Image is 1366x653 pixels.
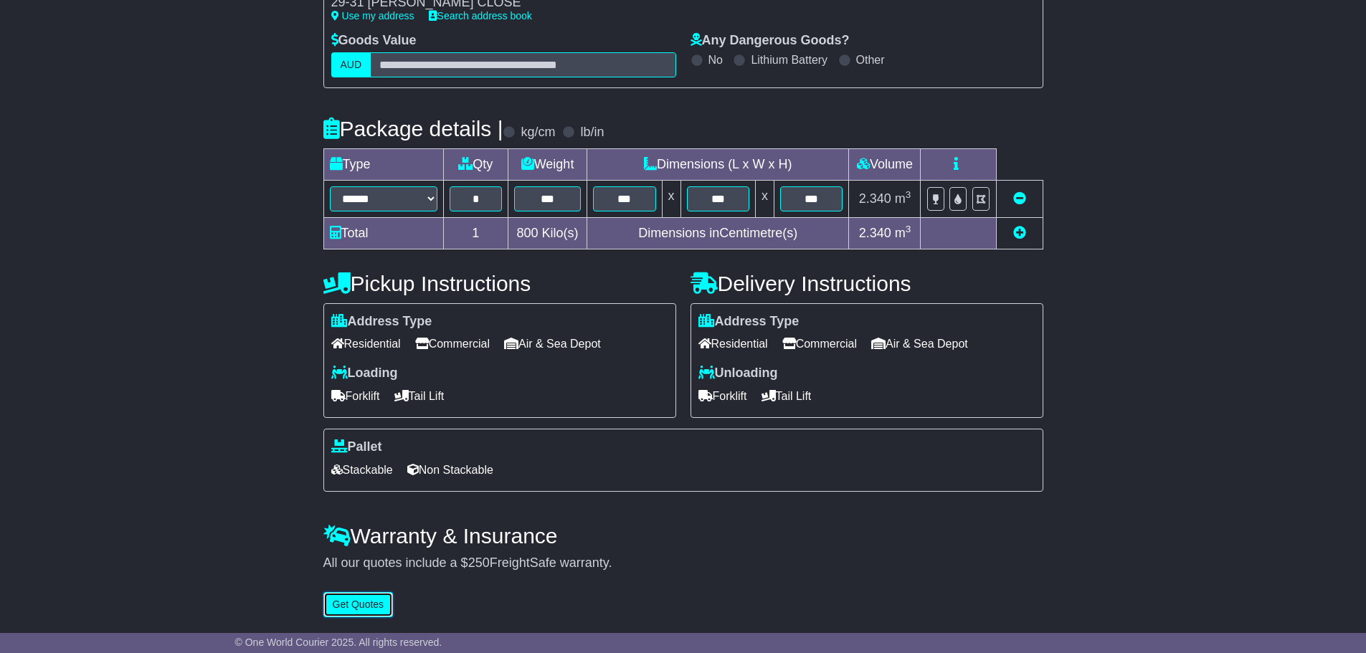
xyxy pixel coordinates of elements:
label: Goods Value [331,33,417,49]
td: Volume [849,148,921,180]
span: Commercial [415,333,490,355]
span: Residential [698,333,768,355]
span: Commercial [782,333,857,355]
span: © One World Courier 2025. All rights reserved. [235,637,442,648]
button: Get Quotes [323,592,394,617]
a: Remove this item [1013,191,1026,206]
span: Air & Sea Depot [871,333,968,355]
h4: Delivery Instructions [691,272,1043,295]
sup: 3 [906,189,911,200]
label: Loading [331,366,398,381]
span: Tail Lift [394,385,445,407]
span: Air & Sea Depot [504,333,601,355]
span: Tail Lift [762,385,812,407]
a: Add new item [1013,226,1026,240]
label: lb/in [580,125,604,140]
td: Qty [443,148,508,180]
td: Kilo(s) [508,217,587,249]
td: Total [323,217,443,249]
td: Dimensions in Centimetre(s) [587,217,849,249]
h4: Pickup Instructions [323,272,676,295]
h4: Package details | [323,117,503,140]
span: 2.340 [859,226,891,240]
div: All our quotes include a $ FreightSafe warranty. [323,556,1043,571]
label: Address Type [331,314,432,330]
span: Forklift [698,385,747,407]
span: 250 [468,556,490,570]
label: Other [856,53,885,67]
label: No [708,53,723,67]
span: 2.340 [859,191,891,206]
label: Address Type [698,314,800,330]
span: Forklift [331,385,380,407]
label: Unloading [698,366,778,381]
td: Weight [508,148,587,180]
td: x [662,180,680,217]
td: x [755,180,774,217]
span: m [895,191,911,206]
a: Search address book [429,10,532,22]
span: 800 [517,226,539,240]
span: Stackable [331,459,393,481]
h4: Warranty & Insurance [323,524,1043,548]
label: Any Dangerous Goods? [691,33,850,49]
td: Type [323,148,443,180]
a: Use my address [331,10,414,22]
label: kg/cm [521,125,555,140]
sup: 3 [906,224,911,234]
span: Residential [331,333,401,355]
span: m [895,226,911,240]
label: Lithium Battery [751,53,827,67]
td: Dimensions (L x W x H) [587,148,849,180]
td: 1 [443,217,508,249]
label: Pallet [331,439,382,455]
span: Non Stackable [407,459,493,481]
label: AUD [331,52,371,77]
